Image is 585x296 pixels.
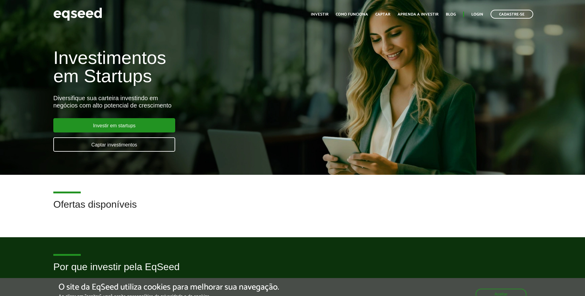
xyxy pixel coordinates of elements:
h1: Investimentos em Startups [53,49,337,85]
a: Como funciona [336,12,368,16]
a: Investir [311,12,328,16]
img: EqSeed [53,6,102,22]
div: Diversifique sua carteira investindo em negócios com alto potencial de crescimento [53,94,337,109]
a: Aprenda a investir [398,12,438,16]
a: Captar [375,12,390,16]
h5: O site da EqSeed utiliza cookies para melhorar sua navegação. [58,283,279,292]
a: Blog [446,12,456,16]
a: Captar investimentos [53,137,175,152]
h2: Ofertas disponíveis [53,199,532,219]
a: Investir em startups [53,118,175,132]
h2: Por que investir pela EqSeed [53,262,532,281]
a: Login [471,12,483,16]
a: Cadastre-se [491,10,533,19]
